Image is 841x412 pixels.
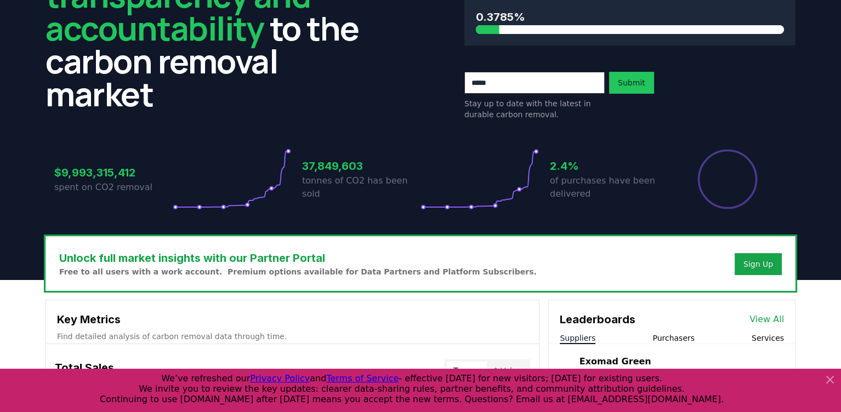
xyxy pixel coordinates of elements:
[735,253,782,275] button: Sign Up
[609,72,654,94] button: Submit
[749,313,784,326] a: View All
[560,333,595,344] button: Suppliers
[57,331,528,342] p: Find detailed analysis of carbon removal data through time.
[57,311,528,328] h3: Key Metrics
[54,181,173,194] p: spent on CO2 removal
[550,174,668,201] p: of purchases have been delivered
[302,174,420,201] p: tonnes of CO2 has been sold
[487,362,529,379] button: $ Value
[579,355,651,368] a: Exomad Green
[464,98,605,120] p: Stay up to date with the latest in durable carbon removal.
[302,158,420,174] h3: 37,849,603
[560,311,635,328] h3: Leaderboards
[54,164,173,181] h3: $9,993,315,412
[59,266,537,277] p: Free to all users with a work account. Premium options available for Data Partners and Platform S...
[59,250,537,266] h3: Unlock full market insights with our Partner Portal
[752,333,784,344] button: Services
[562,368,568,381] p: 1
[697,148,758,210] div: Percentage of sales delivered
[550,158,668,174] h3: 2.4%
[743,259,773,270] a: Sign Up
[476,9,784,25] h3: 0.3785%
[652,333,695,344] button: Purchasers
[447,362,486,379] button: Tonnes
[55,359,114,381] h3: Total Sales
